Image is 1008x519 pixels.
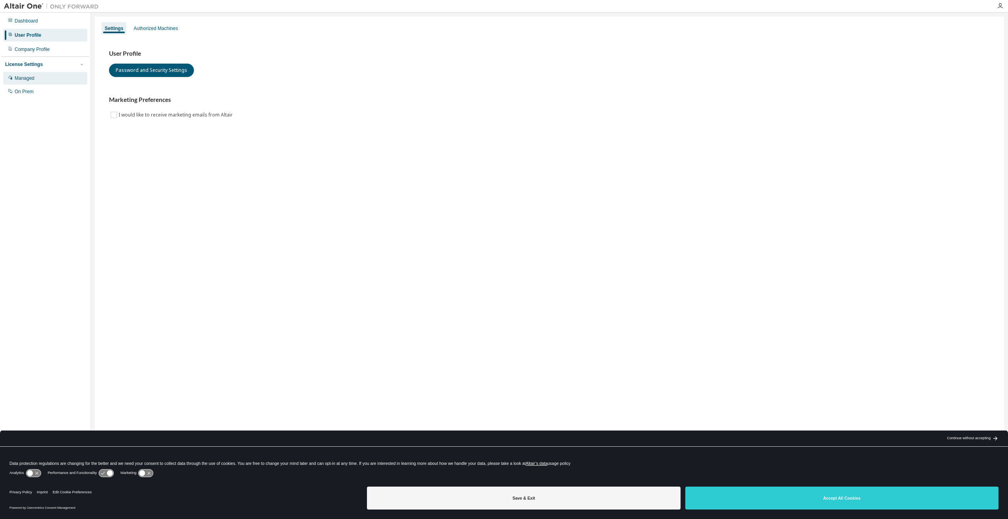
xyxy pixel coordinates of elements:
div: Dashboard [15,18,38,24]
div: Settings [105,25,123,32]
div: Company Profile [15,46,50,53]
div: User Profile [15,32,41,38]
div: On Prem [15,88,34,95]
h3: Marketing Preferences [109,96,990,104]
div: Managed [15,75,34,81]
img: Altair One [4,2,103,10]
label: I would like to receive marketing emails from Altair [118,110,234,120]
div: License Settings [5,61,43,68]
div: Authorized Machines [134,25,178,32]
button: Password and Security Settings [109,64,194,77]
h3: User Profile [109,50,990,58]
